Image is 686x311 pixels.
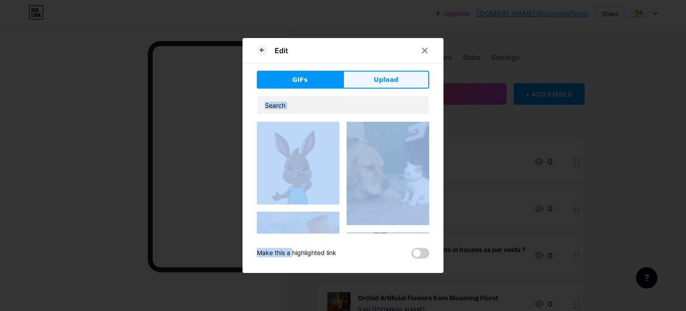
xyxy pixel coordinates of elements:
span: GIFs [292,75,308,85]
img: Gihpy [257,212,339,275]
div: Make this a highlighted link [257,248,336,259]
img: Gihpy [257,122,339,204]
input: Search [257,96,429,114]
img: Gihpy [347,232,429,308]
span: Upload [374,75,398,85]
div: Edit [275,45,288,56]
button: GIFs [257,71,343,89]
img: Gihpy [347,122,429,225]
button: Upload [343,71,429,89]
